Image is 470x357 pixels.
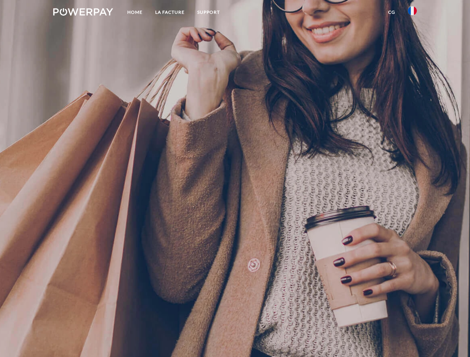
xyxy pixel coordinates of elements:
[382,6,402,19] a: CG
[408,6,417,15] img: fr
[53,8,113,16] img: logo-powerpay-white.svg
[191,6,226,19] a: Support
[149,6,191,19] a: LA FACTURE
[121,6,149,19] a: Home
